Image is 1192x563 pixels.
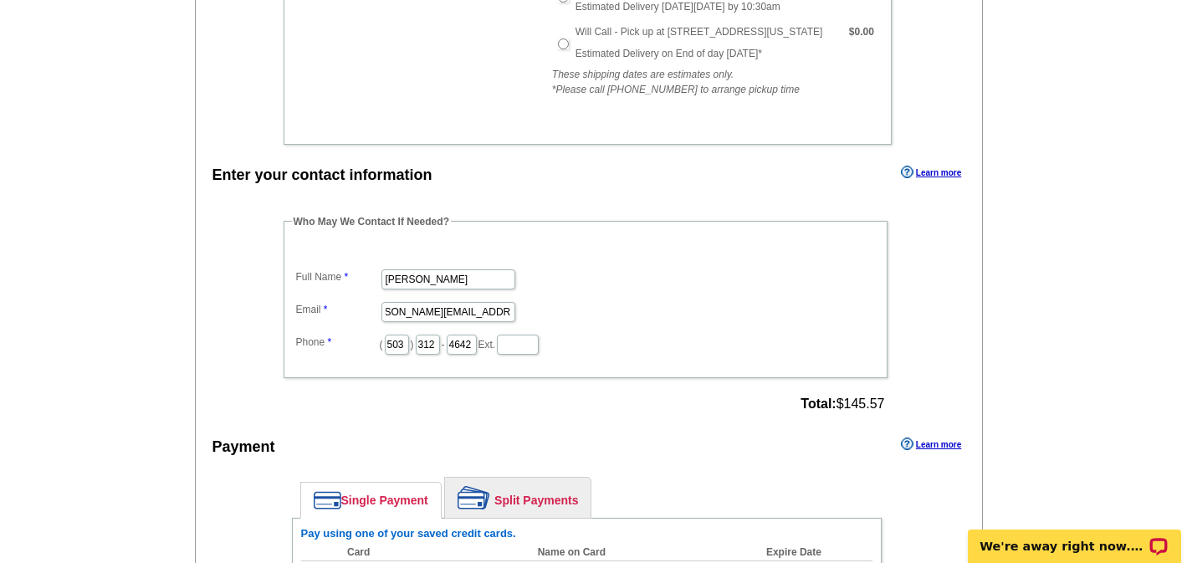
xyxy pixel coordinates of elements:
strong: $0.00 [849,26,874,38]
div: Enter your contact information [212,164,432,187]
th: Card [339,544,529,561]
label: Email [296,302,380,317]
a: Learn more [901,438,961,451]
span: Estimated Delivery on End of day [DATE]* [576,48,762,59]
strong: Total: [801,397,836,411]
th: Expire Date [758,544,872,561]
th: Name on Card [529,544,758,561]
a: Single Payment [301,483,441,518]
a: Learn more [901,166,961,179]
label: Will Call - Pick up at [STREET_ADDRESS][US_STATE] [576,24,823,39]
a: Split Payments [445,478,591,518]
span: Estimated Delivery [DATE][DATE] by 10:30am [576,1,780,13]
em: These shipping dates are estimates only. [552,69,734,80]
iframe: LiveChat chat widget [957,510,1192,563]
legend: Who May We Contact If Needed? [292,214,451,229]
span: $145.57 [801,397,884,412]
img: split-payment.png [458,486,490,509]
div: Payment [212,436,275,458]
dd: ( ) - Ext. [292,330,879,356]
em: *Please call [PHONE_NUMBER] to arrange pickup time [552,84,800,95]
label: Full Name [296,269,380,284]
label: Phone [296,335,380,350]
h6: Pay using one of your saved credit cards. [301,527,872,540]
img: single-payment.png [314,491,341,509]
